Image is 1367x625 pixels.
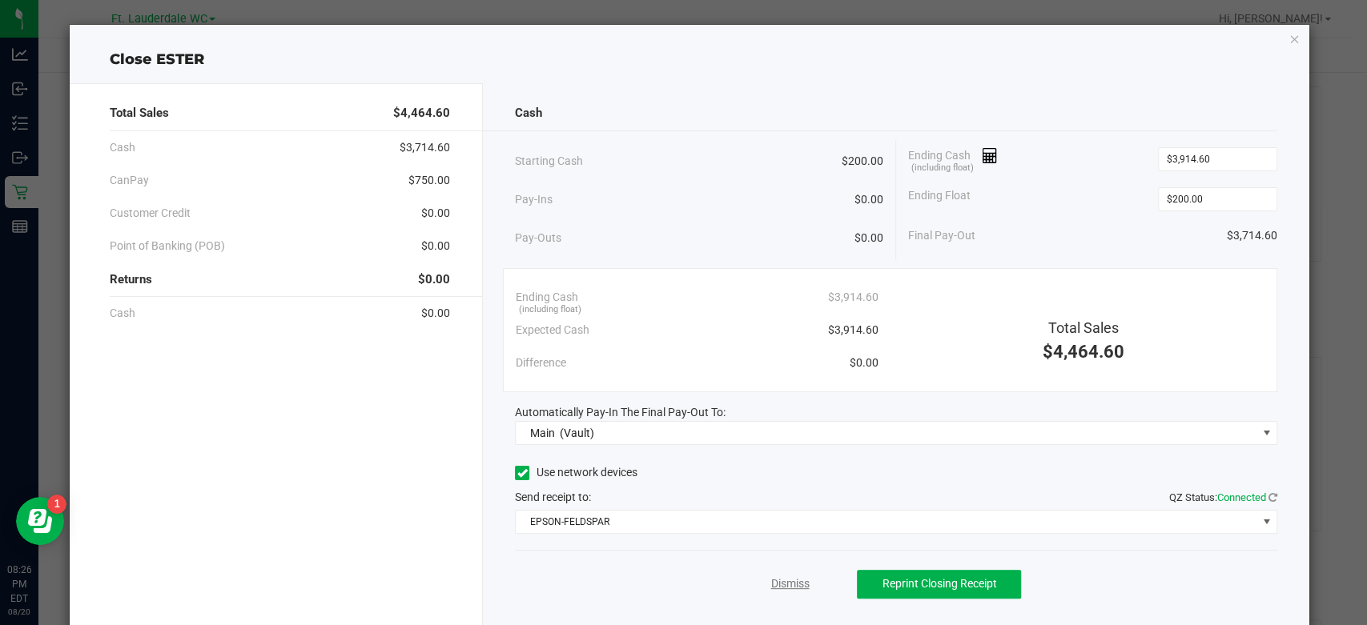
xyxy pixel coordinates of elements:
[516,289,578,306] span: Ending Cash
[421,238,450,254] span: $0.00
[827,289,878,306] span: $3,914.60
[1048,319,1119,336] span: Total Sales
[515,191,553,208] span: Pay-Ins
[770,575,809,592] a: Dismiss
[110,262,450,297] div: Returns
[1043,342,1124,362] span: $4,464.60
[421,205,450,222] span: $0.00
[857,570,1021,599] button: Reprint Closing Receipt
[882,577,996,590] span: Reprint Closing Receipt
[515,104,542,122] span: Cash
[516,511,1256,533] span: EPSON-FELDSPAR
[47,495,66,514] iframe: Resource center unread badge
[110,104,169,122] span: Total Sales
[421,305,450,322] span: $0.00
[515,464,637,481] label: Use network devices
[849,355,878,371] span: $0.00
[842,153,883,170] span: $200.00
[854,230,883,246] span: $0.00
[110,205,191,222] span: Customer Credit
[110,172,149,189] span: CanPay
[908,187,971,211] span: Ending Float
[408,172,450,189] span: $750.00
[827,322,878,339] span: $3,914.60
[560,427,594,439] span: (Vault)
[1217,491,1266,503] span: Connected
[16,497,64,545] iframe: Resource center
[908,147,998,171] span: Ending Cash
[516,355,566,371] span: Difference
[418,270,450,289] span: $0.00
[110,238,225,254] span: Point of Banking (POB)
[70,49,1309,70] div: Close ESTER
[515,491,591,503] span: Send receipt to:
[110,139,135,156] span: Cash
[110,305,135,322] span: Cash
[516,322,589,339] span: Expected Cash
[1169,491,1277,503] span: QZ Status:
[1227,227,1277,244] span: $3,714.60
[530,427,555,439] span: Main
[515,406,726,419] span: Automatically Pay-In The Final Pay-Out To:
[400,139,450,156] span: $3,714.60
[393,104,450,122] span: $4,464.60
[519,303,581,317] span: (including float)
[911,162,974,175] span: (including float)
[515,230,561,246] span: Pay-Outs
[854,191,883,208] span: $0.00
[515,153,583,170] span: Starting Cash
[908,227,975,244] span: Final Pay-Out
